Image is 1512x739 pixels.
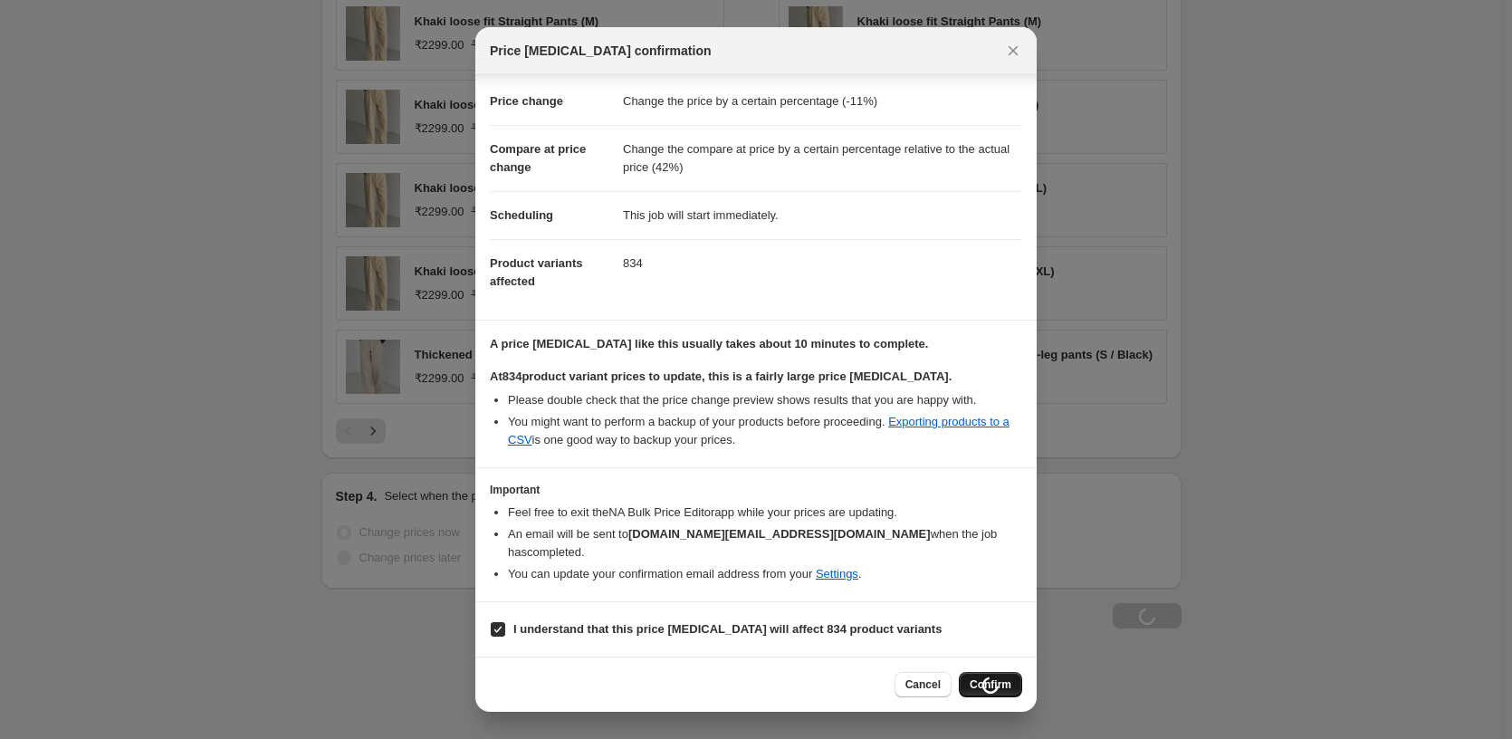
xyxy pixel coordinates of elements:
[816,567,858,581] a: Settings
[623,125,1022,191] dd: Change the compare at price by a certain percentage relative to the actual price (42%)
[895,672,952,697] button: Cancel
[623,78,1022,125] dd: Change the price by a certain percentage (-11%)
[508,413,1022,449] li: You might want to perform a backup of your products before proceeding. is one good way to backup ...
[628,527,931,541] b: [DOMAIN_NAME][EMAIL_ADDRESS][DOMAIN_NAME]
[508,391,1022,409] li: Please double check that the price change preview shows results that you are happy with.
[490,256,583,288] span: Product variants affected
[513,622,942,636] b: I understand that this price [MEDICAL_DATA] will affect 834 product variants
[490,483,1022,497] h3: Important
[623,191,1022,239] dd: This job will start immediately.
[490,42,712,60] span: Price [MEDICAL_DATA] confirmation
[508,504,1022,522] li: Feel free to exit the NA Bulk Price Editor app while your prices are updating.
[490,94,563,108] span: Price change
[490,369,952,383] b: At 834 product variant prices to update, this is a fairly large price [MEDICAL_DATA].
[508,525,1022,561] li: An email will be sent to when the job has completed .
[490,337,928,350] b: A price [MEDICAL_DATA] like this usually takes about 10 minutes to complete.
[623,239,1022,287] dd: 834
[490,142,586,174] span: Compare at price change
[905,677,941,692] span: Cancel
[508,565,1022,583] li: You can update your confirmation email address from your .
[508,415,1010,446] a: Exporting products to a CSV
[1000,38,1026,63] button: Close
[490,208,553,222] span: Scheduling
